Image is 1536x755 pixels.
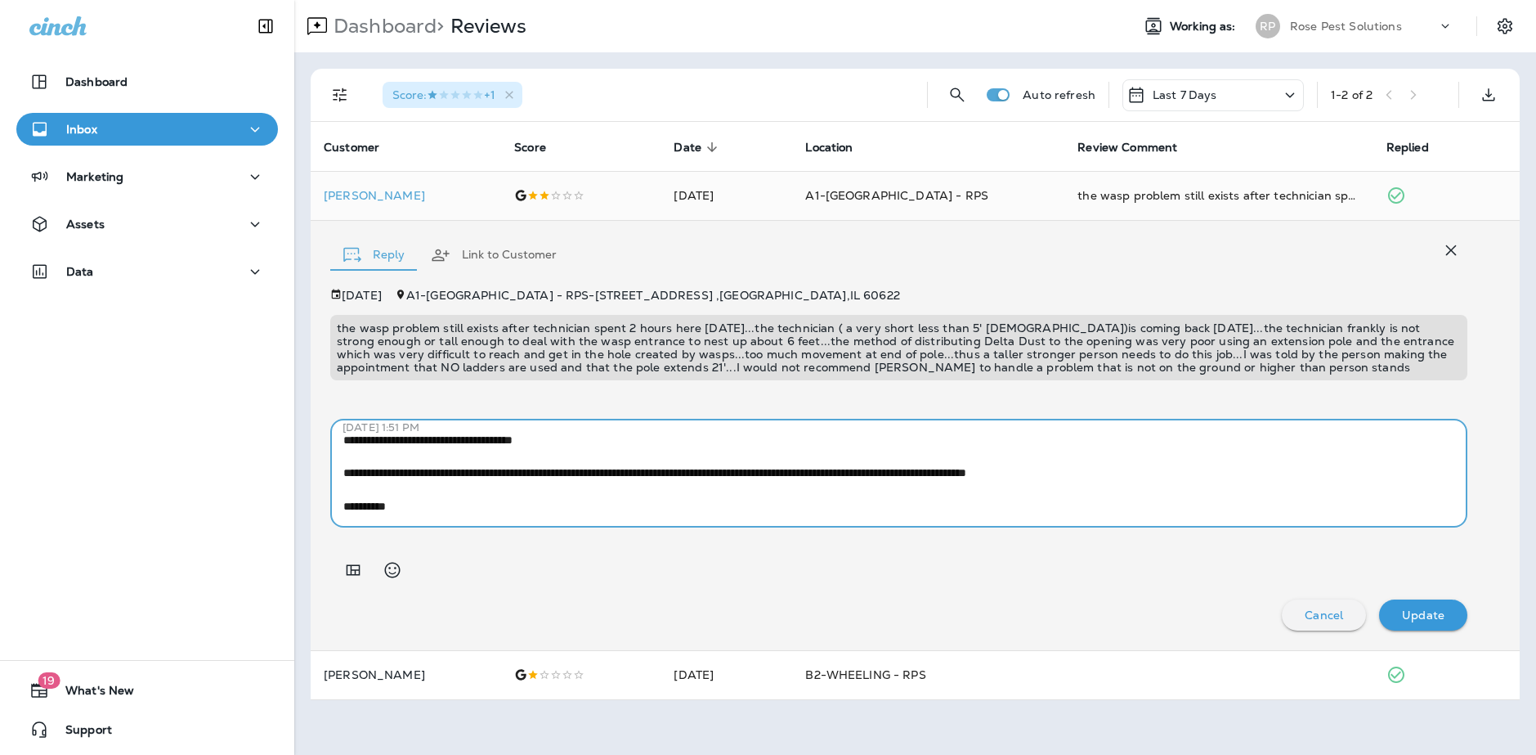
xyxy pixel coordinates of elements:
[324,140,401,155] span: Customer
[1077,141,1177,155] span: Review Comment
[418,226,570,285] button: Link to Customer
[1386,140,1450,155] span: Replied
[66,170,123,183] p: Marketing
[1490,11,1520,41] button: Settings
[805,188,988,203] span: A1-[GEOGRAPHIC_DATA] - RPS
[805,140,874,155] span: Location
[327,14,444,38] p: Dashboard >
[330,226,418,285] button: Reply
[337,321,1461,374] p: the wasp problem still exists after technician spent 2 hours here [DATE]...the technician ( a ver...
[1290,20,1402,33] p: Rose Pest Solutions
[376,554,409,586] button: Select an emoji
[392,88,495,102] span: Score : +1
[1170,20,1239,34] span: Working as:
[66,123,97,136] p: Inbox
[514,141,546,155] span: Score
[383,82,522,108] div: Score:1 Star+1
[16,65,278,98] button: Dashboard
[243,10,289,43] button: Collapse Sidebar
[342,289,382,302] p: [DATE]
[337,554,369,586] button: Add in a premade template
[66,265,94,278] p: Data
[514,140,567,155] span: Score
[324,79,356,111] button: Filters
[1282,600,1366,631] button: Cancel
[324,189,488,202] p: [PERSON_NAME]
[1305,609,1343,622] p: Cancel
[805,141,853,155] span: Location
[49,684,134,703] span: What's New
[1256,14,1280,38] div: RP
[324,189,488,202] div: Click to view Customer Drawer
[1379,600,1467,631] button: Update
[1386,141,1429,155] span: Replied
[343,421,1480,434] p: [DATE] 1:51 PM
[16,255,278,288] button: Data
[1472,79,1505,111] button: Export as CSV
[16,160,278,193] button: Marketing
[49,723,112,743] span: Support
[38,672,60,689] span: 19
[406,288,900,303] span: A1-[GEOGRAPHIC_DATA] - RPS - [STREET_ADDRESS] , [GEOGRAPHIC_DATA] , IL 60622
[16,208,278,240] button: Assets
[324,668,488,681] p: [PERSON_NAME]
[661,171,792,220] td: [DATE]
[674,140,723,155] span: Date
[324,141,379,155] span: Customer
[674,141,701,155] span: Date
[65,75,128,88] p: Dashboard
[444,14,526,38] p: Reviews
[1331,88,1373,101] div: 1 - 2 of 2
[805,667,925,682] span: B2-WHEELING - RPS
[66,218,105,231] p: Assets
[16,674,278,707] button: 19What's New
[661,650,792,699] td: [DATE]
[1023,88,1095,101] p: Auto refresh
[1077,140,1198,155] span: Review Comment
[941,79,974,111] button: Search Reviews
[1077,187,1359,204] div: the wasp problem still exists after technician spent 2 hours here 4 days ago...the technician ( a...
[1402,609,1444,622] p: Update
[16,113,278,146] button: Inbox
[1153,88,1217,101] p: Last 7 Days
[16,713,278,746] button: Support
